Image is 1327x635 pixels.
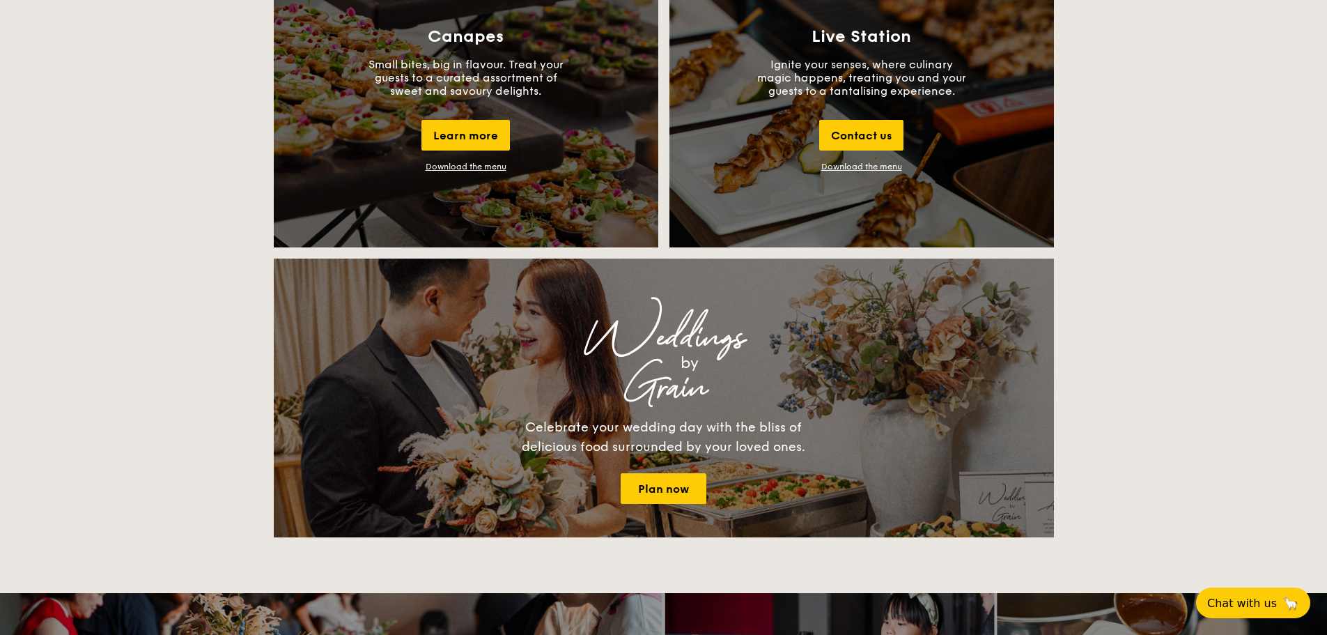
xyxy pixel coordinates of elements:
[757,58,966,98] p: Ignite your senses, where culinary magic happens, treating you and your guests to a tantalising e...
[421,120,510,151] div: Learn more
[426,162,506,171] div: Download the menu
[1196,588,1310,618] button: Chat with us🦙
[396,326,931,351] div: Weddings
[821,162,902,171] a: Download the menu
[812,27,911,47] h3: Live Station
[428,27,504,47] h3: Canapes
[448,351,931,376] div: by
[1207,597,1277,610] span: Chat with us
[819,120,903,151] div: Contact us
[396,376,931,401] div: Grain
[362,58,571,98] p: Small bites, big in flavour. Treat your guests to a curated assortment of sweet and savoury delig...
[621,473,706,504] a: Plan now
[1282,595,1299,611] span: 🦙
[507,418,821,457] div: Celebrate your wedding day with the bliss of delicious food surrounded by your loved ones.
